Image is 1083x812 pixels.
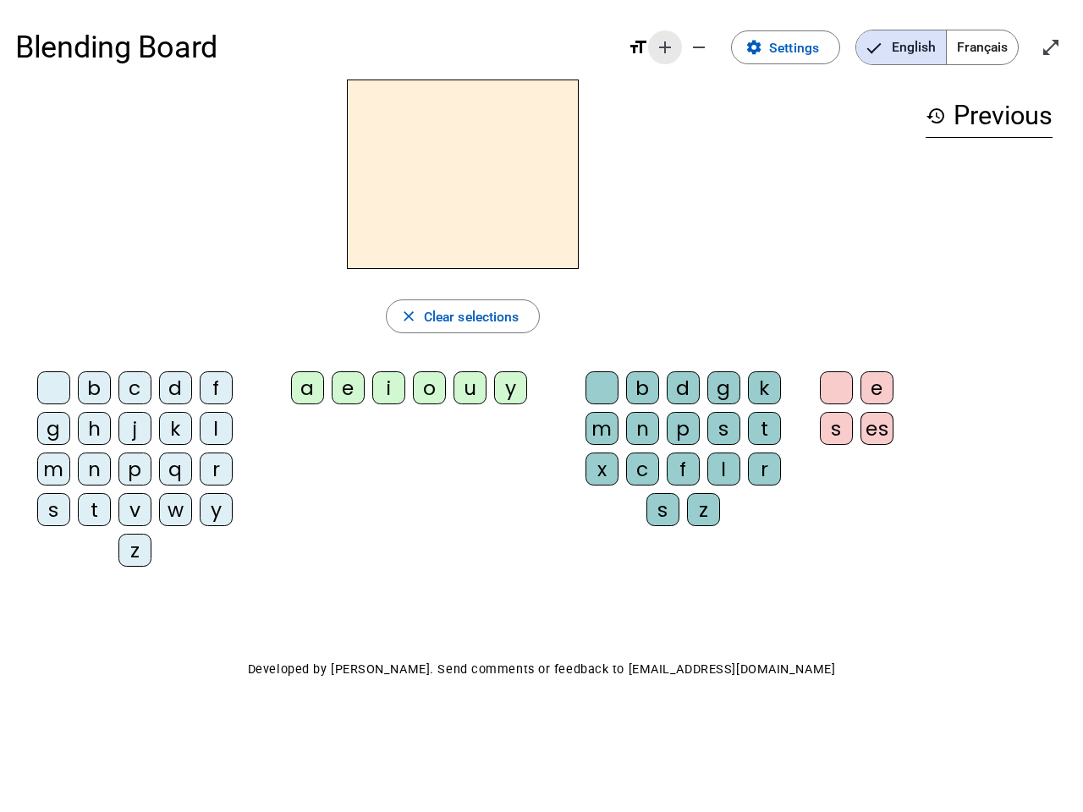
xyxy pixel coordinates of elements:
[118,534,151,567] div: z
[332,371,365,404] div: e
[37,493,70,526] div: s
[855,30,1019,65] mat-button-toggle-group: Language selection
[748,371,781,404] div: k
[37,453,70,486] div: m
[15,17,613,78] h1: Blending Board
[118,371,151,404] div: c
[37,412,70,445] div: g
[646,493,679,526] div: s
[745,39,762,56] mat-icon: settings
[707,453,740,486] div: l
[78,453,111,486] div: n
[860,412,893,445] div: es
[200,493,233,526] div: y
[200,412,233,445] div: l
[291,371,324,404] div: a
[655,37,675,58] mat-icon: add
[159,412,192,445] div: k
[424,305,520,328] span: Clear selections
[628,37,648,58] mat-icon: format_size
[200,371,233,404] div: f
[769,36,819,59] span: Settings
[494,371,527,404] div: y
[159,371,192,404] div: d
[667,412,700,445] div: p
[118,453,151,486] div: p
[947,30,1018,64] span: Français
[926,95,1053,138] h3: Previous
[689,37,709,58] mat-icon: remove
[626,371,659,404] div: b
[707,371,740,404] div: g
[413,371,446,404] div: o
[626,453,659,486] div: c
[78,371,111,404] div: b
[820,412,853,445] div: s
[856,30,946,64] span: English
[454,371,487,404] div: u
[667,453,700,486] div: f
[15,658,1068,681] p: Developed by [PERSON_NAME]. Send comments or feedback to [EMAIL_ADDRESS][DOMAIN_NAME]
[400,308,417,325] mat-icon: close
[926,106,946,126] mat-icon: history
[78,493,111,526] div: t
[118,493,151,526] div: v
[687,493,720,526] div: z
[159,453,192,486] div: q
[585,412,618,445] div: m
[748,412,781,445] div: t
[1041,37,1061,58] mat-icon: open_in_full
[118,412,151,445] div: j
[78,412,111,445] div: h
[648,30,682,64] button: Increase font size
[707,412,740,445] div: s
[667,371,700,404] div: d
[731,30,840,64] button: Settings
[372,371,405,404] div: i
[626,412,659,445] div: n
[159,493,192,526] div: w
[1034,30,1068,64] button: Enter full screen
[200,453,233,486] div: r
[386,299,541,333] button: Clear selections
[748,453,781,486] div: r
[682,30,716,64] button: Decrease font size
[860,371,893,404] div: e
[585,453,618,486] div: x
